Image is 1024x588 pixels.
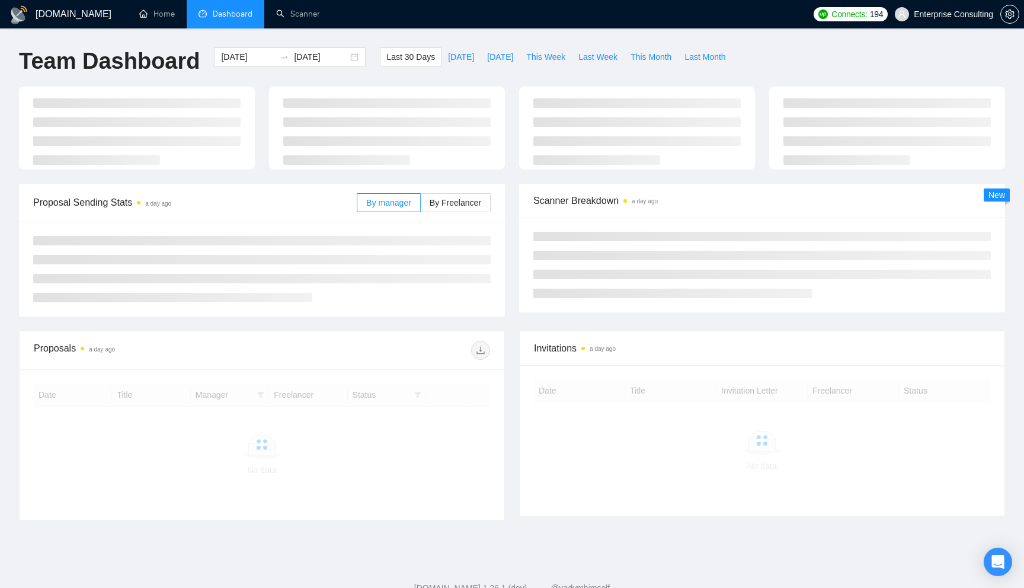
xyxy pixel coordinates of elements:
time: a day ago [89,346,115,353]
span: By Freelancer [430,198,481,207]
span: Dashboard [213,9,252,19]
button: Last Month [678,47,732,66]
span: [DATE] [487,50,513,63]
button: setting [1000,5,1019,24]
button: [DATE] [481,47,520,66]
a: setting [1000,9,1019,19]
span: to [280,52,289,62]
span: Last Month [684,50,725,63]
time: a day ago [145,200,171,207]
span: Proposal Sending Stats [33,195,357,210]
span: user [898,10,906,18]
span: [DATE] [448,50,474,63]
span: New [988,190,1005,200]
span: Last Week [578,50,617,63]
span: setting [1001,9,1019,19]
span: Last 30 Days [386,50,435,63]
img: upwork-logo.png [818,9,828,19]
div: Open Intercom Messenger [984,548,1012,576]
span: 194 [870,8,883,21]
span: dashboard [199,9,207,18]
button: [DATE] [441,47,481,66]
a: searchScanner [276,9,320,19]
span: Scanner Breakdown [533,193,991,208]
input: End date [294,50,348,63]
span: This Week [526,50,565,63]
button: Last Week [572,47,624,66]
span: Connects: [831,8,867,21]
time: a day ago [632,198,658,204]
div: Proposals [34,341,262,360]
span: swap-right [280,52,289,62]
span: By manager [366,198,411,207]
img: logo [9,5,28,24]
time: a day ago [590,346,616,352]
span: Invitations [534,341,990,356]
button: This Month [624,47,678,66]
input: Start date [221,50,275,63]
button: This Week [520,47,572,66]
span: This Month [631,50,671,63]
a: homeHome [139,9,175,19]
h1: Team Dashboard [19,47,200,75]
button: Last 30 Days [380,47,441,66]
